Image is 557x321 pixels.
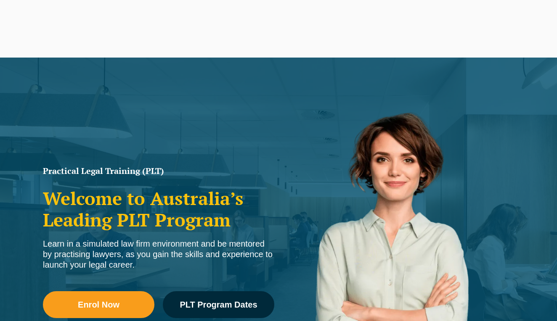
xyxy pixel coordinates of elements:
span: Enrol Now [78,300,119,309]
a: Enrol Now [43,291,154,318]
h2: Welcome to Australia’s Leading PLT Program [43,188,274,230]
div: Learn in a simulated law firm environment and be mentored by practising lawyers, as you gain the ... [43,239,274,270]
h1: Practical Legal Training (PLT) [43,167,274,175]
span: PLT Program Dates [180,300,257,309]
a: PLT Program Dates [163,291,274,318]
